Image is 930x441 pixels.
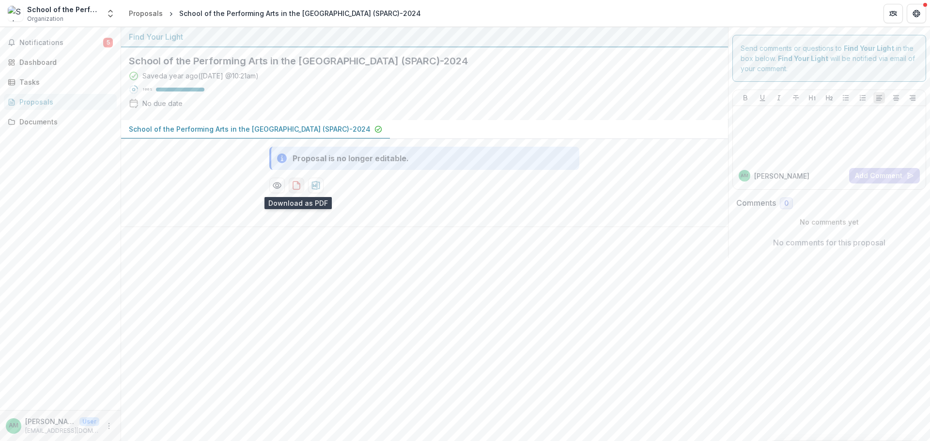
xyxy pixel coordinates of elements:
[289,178,304,193] button: download-proposal
[142,98,183,108] div: No due date
[4,54,117,70] a: Dashboard
[129,124,371,134] p: School of the Performing Arts in the [GEOGRAPHIC_DATA] (SPARC)-2024
[4,114,117,130] a: Documents
[25,426,99,435] p: [EMAIL_ADDRESS][DOMAIN_NAME]
[883,4,903,23] button: Partners
[740,92,751,104] button: Bold
[129,55,705,67] h2: School of the Performing Arts in the [GEOGRAPHIC_DATA] (SPARC)-2024
[269,178,285,193] button: Preview ae73a780-a4df-4bf9-affa-5187a3848ba8-0.pdf
[773,237,885,248] p: No comments for this proposal
[19,39,103,47] span: Notifications
[757,92,768,104] button: Underline
[125,6,167,20] a: Proposals
[890,92,902,104] button: Align Center
[8,6,23,21] img: School of the Performing Arts in the Richmond Community (SPARC)
[308,178,324,193] button: download-proposal
[790,92,802,104] button: Strike
[9,423,18,429] div: Amanda Mullins
[806,92,818,104] button: Heading 1
[125,6,425,20] nav: breadcrumb
[142,71,259,81] div: Saved a year ago ( [DATE] @ 10:21am )
[179,8,421,18] div: School of the Performing Arts in the [GEOGRAPHIC_DATA] (SPARC)-2024
[4,94,117,110] a: Proposals
[849,168,920,183] button: Add Comment
[19,57,109,67] div: Dashboard
[19,77,109,87] div: Tasks
[104,4,117,23] button: Open entity switcher
[754,171,809,181] p: [PERSON_NAME]
[129,31,720,43] div: Find Your Light
[823,92,835,104] button: Heading 2
[736,198,776,208] h2: Comments
[773,92,785,104] button: Italicize
[784,199,789,208] span: 0
[844,44,894,52] strong: Find Your Light
[27,4,100,15] div: School of the Performing Arts in the [GEOGRAPHIC_DATA] (SPARC)
[907,4,926,23] button: Get Help
[873,92,885,104] button: Align Left
[840,92,852,104] button: Bullet List
[19,117,109,127] div: Documents
[907,92,918,104] button: Align Right
[27,15,63,23] span: Organization
[293,152,409,164] div: Proposal is no longer editable.
[142,86,152,93] p: 100 %
[778,54,828,62] strong: Find Your Light
[736,217,923,227] p: No comments yet
[103,420,115,432] button: More
[741,173,748,178] div: Amanda Mullins
[732,35,927,82] div: Send comments or questions to in the box below. will be notified via email of your comment.
[25,416,76,426] p: [PERSON_NAME]
[19,97,109,107] div: Proposals
[79,417,99,426] p: User
[857,92,868,104] button: Ordered List
[4,74,117,90] a: Tasks
[4,35,117,50] button: Notifications5
[103,38,113,47] span: 5
[129,8,163,18] div: Proposals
